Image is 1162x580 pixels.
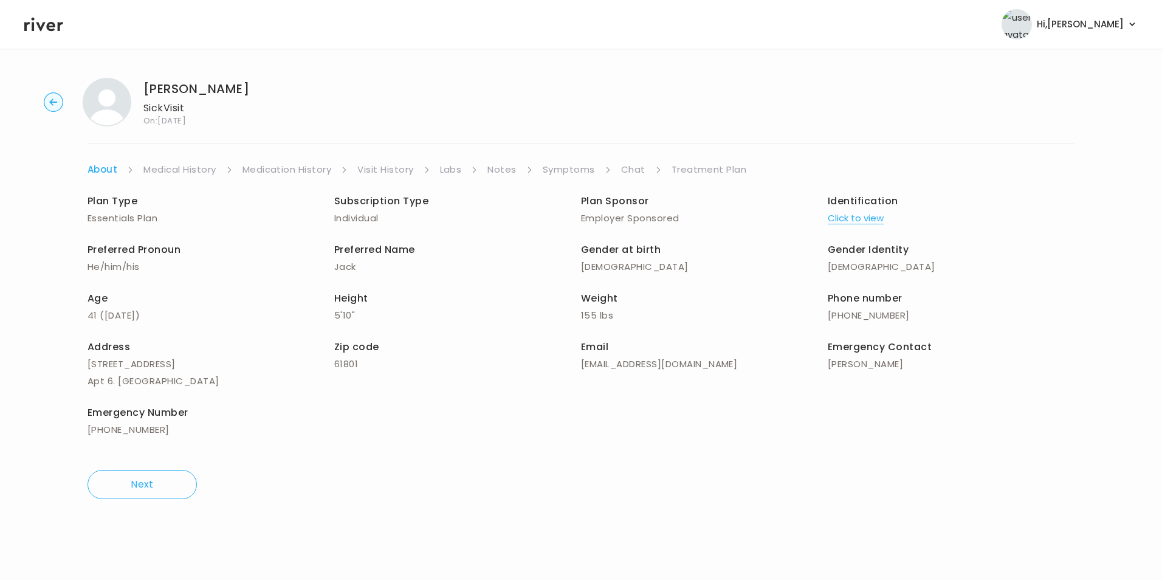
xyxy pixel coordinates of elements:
p: [PERSON_NAME] [828,356,1074,373]
span: Emergency Number [88,406,188,419]
button: Next [88,470,197,499]
a: Treatment Plan [672,161,747,178]
span: On: [DATE] [143,117,249,125]
span: Preferred Pronoun [88,243,180,257]
span: Hi, [PERSON_NAME] [1037,16,1124,33]
h1: [PERSON_NAME] [143,80,249,97]
p: Sick Visit [143,100,249,117]
p: [STREET_ADDRESS] [88,356,334,373]
span: Plan Sponsor [581,194,649,208]
span: Emergency Contact [828,340,932,354]
p: Jack [334,258,581,275]
p: Apt 6. [GEOGRAPHIC_DATA] [88,373,334,390]
button: user avatarHi,[PERSON_NAME] [1002,9,1138,40]
p: 41 [88,307,334,324]
span: Plan Type [88,194,137,208]
span: Address [88,340,130,354]
img: user avatar [1002,9,1032,40]
p: Individual [334,210,581,227]
a: Medication History [242,161,332,178]
p: [PHONE_NUMBER] [88,421,334,438]
p: [DEMOGRAPHIC_DATA] [828,258,1074,275]
button: Click to view [828,210,884,227]
span: Identification [828,194,898,208]
span: Age [88,291,108,305]
span: Gender Identity [828,243,909,257]
p: He/him/his [88,258,334,275]
span: Phone number [828,291,902,305]
p: Employer Sponsored [581,210,828,227]
p: [DEMOGRAPHIC_DATA] [581,258,828,275]
span: ( [DATE] ) [100,309,140,322]
span: Weight [581,291,618,305]
p: [EMAIL_ADDRESS][DOMAIN_NAME] [581,356,828,373]
span: Preferred Name [334,243,415,257]
span: Subscription Type [334,194,428,208]
a: Medical History [143,161,216,178]
span: Email [581,340,608,354]
a: Symptoms [543,161,595,178]
p: 155 lbs [581,307,828,324]
img: JOHN HARTLAUB [83,78,131,126]
p: Essentials Plan [88,210,334,227]
a: Notes [487,161,516,178]
p: 61801 [334,356,581,373]
a: Visit History [357,161,413,178]
p: [PHONE_NUMBER] [828,307,1074,324]
span: Gender at birth [581,243,661,257]
span: Height [334,291,368,305]
a: Chat [621,161,645,178]
a: About [88,161,117,178]
p: 5'10" [334,307,581,324]
a: Labs [440,161,462,178]
span: Zip code [334,340,379,354]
